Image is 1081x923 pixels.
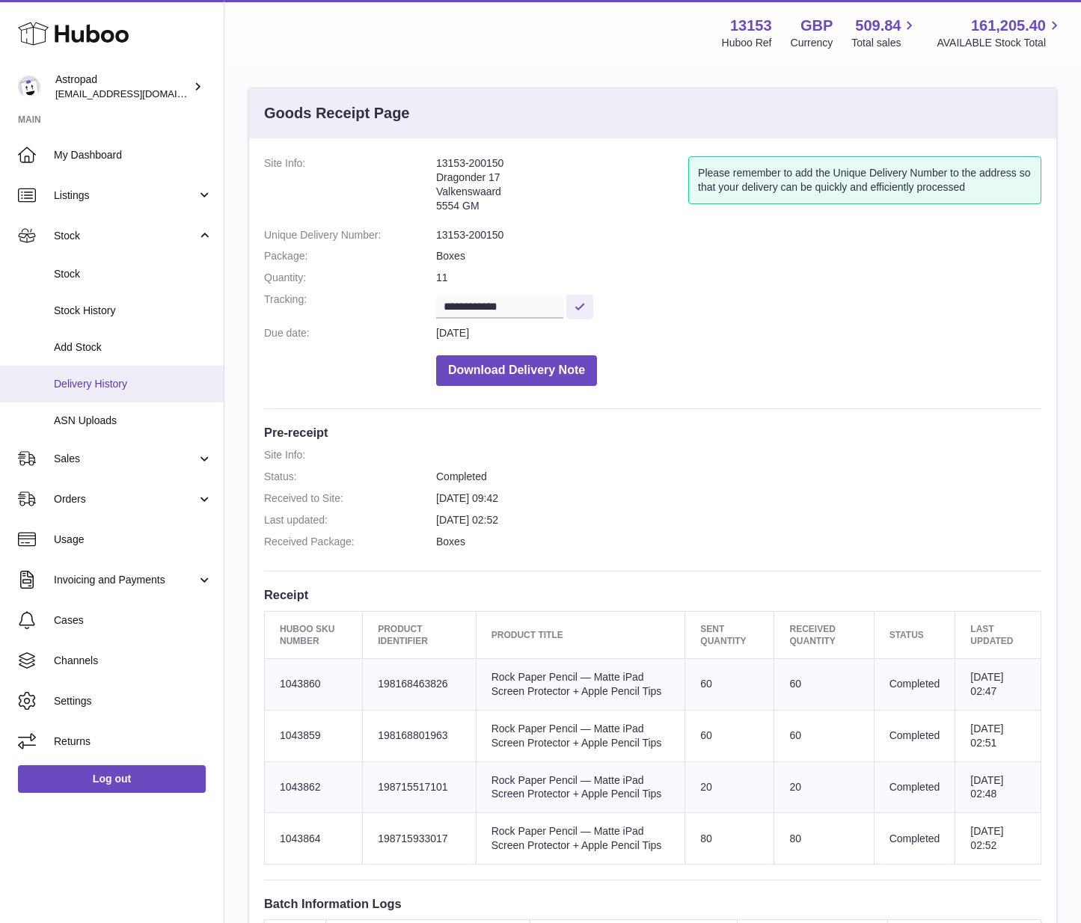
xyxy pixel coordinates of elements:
[436,326,1041,340] dd: [DATE]
[937,16,1063,50] a: 161,205.40 AVAILABLE Stock Total
[264,586,1041,603] h3: Receipt
[774,658,874,710] td: 60
[685,710,774,761] td: 60
[874,710,955,761] td: Completed
[264,326,436,340] dt: Due date:
[264,156,436,221] dt: Site Info:
[265,761,363,813] td: 1043862
[436,470,1041,484] dd: Completed
[264,103,410,123] h3: Goods Receipt Page
[800,16,833,36] strong: GBP
[722,36,772,50] div: Huboo Ref
[774,710,874,761] td: 60
[363,761,477,813] td: 198715517101
[54,340,212,355] span: Add Stock
[436,491,1041,506] dd: [DATE] 09:42
[54,377,212,391] span: Delivery History
[774,813,874,865] td: 80
[955,710,1041,761] td: [DATE] 02:51
[730,16,772,36] strong: 13153
[264,491,436,506] dt: Received to Site:
[476,611,685,658] th: Product title
[851,16,918,50] a: 509.84 Total sales
[436,535,1041,549] dd: Boxes
[18,76,40,98] img: matt@astropad.com
[363,813,477,865] td: 198715933017
[436,271,1041,285] dd: 11
[363,611,477,658] th: Product Identifier
[264,292,436,319] dt: Tracking:
[855,16,901,36] span: 509.84
[791,36,833,50] div: Currency
[436,156,688,221] address: 13153-200150 Dragonder 17 Valkenswaard 5554 GM
[264,895,1041,912] h3: Batch Information Logs
[54,573,197,587] span: Invoicing and Payments
[971,16,1046,36] span: 161,205.40
[685,761,774,813] td: 20
[685,658,774,710] td: 60
[874,813,955,865] td: Completed
[264,448,436,462] dt: Site Info:
[54,533,212,547] span: Usage
[476,813,685,865] td: Rock Paper Pencil — Matte iPad Screen Protector + Apple Pencil Tips
[685,611,774,658] th: Sent Quantity
[264,249,436,263] dt: Package:
[54,148,212,162] span: My Dashboard
[436,513,1041,527] dd: [DATE] 02:52
[685,813,774,865] td: 80
[54,694,212,708] span: Settings
[874,761,955,813] td: Completed
[363,658,477,710] td: 198168463826
[54,654,212,668] span: Channels
[476,761,685,813] td: Rock Paper Pencil — Matte iPad Screen Protector + Apple Pencil Tips
[264,271,436,285] dt: Quantity:
[264,228,436,242] dt: Unique Delivery Number:
[955,761,1041,813] td: [DATE] 02:48
[363,710,477,761] td: 198168801963
[874,658,955,710] td: Completed
[476,710,685,761] td: Rock Paper Pencil — Matte iPad Screen Protector + Apple Pencil Tips
[265,611,363,658] th: Huboo SKU Number
[55,73,190,101] div: Astropad
[54,613,212,628] span: Cases
[54,229,197,243] span: Stock
[265,710,363,761] td: 1043859
[436,355,597,386] button: Download Delivery Note
[955,813,1041,865] td: [DATE] 02:52
[55,88,220,99] span: [EMAIL_ADDRESS][DOMAIN_NAME]
[436,249,1041,263] dd: Boxes
[937,36,1063,50] span: AVAILABLE Stock Total
[54,452,197,466] span: Sales
[265,813,363,865] td: 1043864
[436,228,1041,242] dd: 13153-200150
[774,611,874,658] th: Received Quantity
[265,658,363,710] td: 1043860
[54,188,197,203] span: Listings
[54,267,212,281] span: Stock
[874,611,955,658] th: Status
[955,611,1041,658] th: Last updated
[774,761,874,813] td: 20
[54,304,212,318] span: Stock History
[264,470,436,484] dt: Status:
[54,735,212,749] span: Returns
[955,658,1041,710] td: [DATE] 02:47
[264,424,1041,441] h3: Pre-receipt
[264,513,436,527] dt: Last updated:
[18,765,206,792] a: Log out
[688,156,1041,204] div: Please remember to add the Unique Delivery Number to the address so that your delivery can be qui...
[54,414,212,428] span: ASN Uploads
[264,535,436,549] dt: Received Package:
[54,492,197,506] span: Orders
[476,658,685,710] td: Rock Paper Pencil — Matte iPad Screen Protector + Apple Pencil Tips
[851,36,918,50] span: Total sales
